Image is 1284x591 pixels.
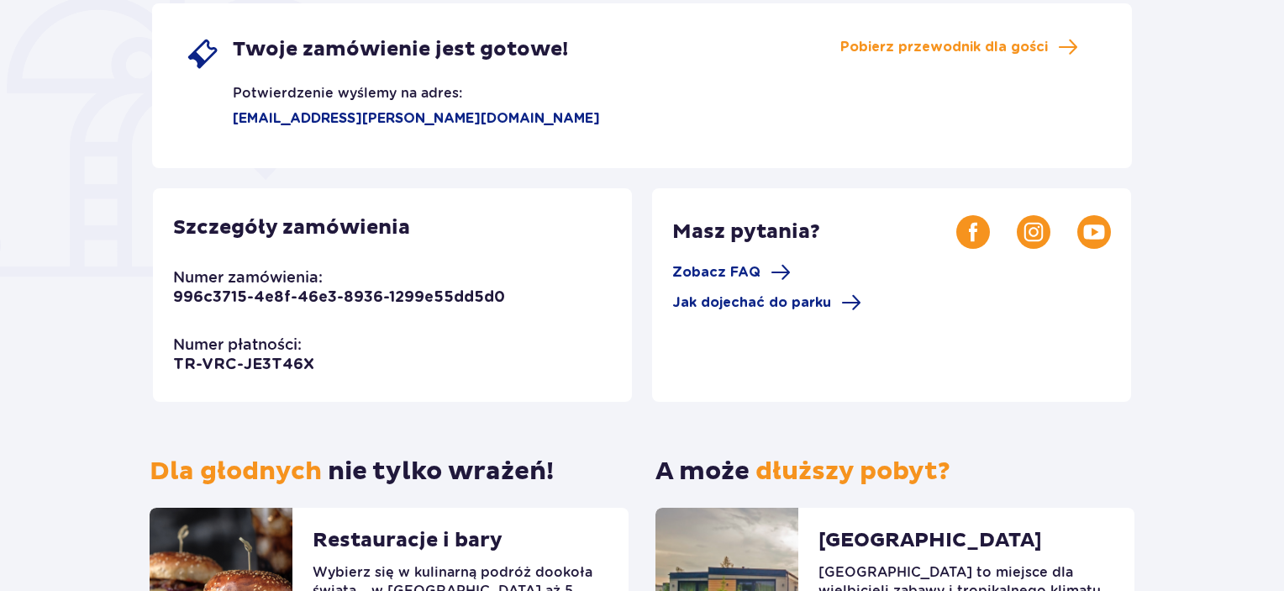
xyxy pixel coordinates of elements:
img: Youtube [1077,215,1111,249]
a: Zobacz FAQ [672,262,791,282]
span: Zobacz FAQ [672,263,760,282]
img: Facebook [956,215,990,249]
p: Numer płatności: [173,335,302,355]
p: [EMAIL_ADDRESS][PERSON_NAME][DOMAIN_NAME] [186,109,600,128]
span: Twoje zamówienie jest gotowe! [233,37,568,62]
span: dłuższy pobyt? [755,456,950,487]
p: nie tylko wrażeń! [150,456,554,488]
img: single ticket icon [186,37,219,71]
a: Pobierz przewodnik dla gości [840,37,1078,57]
p: [GEOGRAPHIC_DATA] [818,528,1042,563]
a: Jak dojechać do parku [672,293,861,313]
p: Numer zamówienia: [173,267,323,288]
span: Jak dojechać do parku [672,293,831,312]
span: Dla głodnych [150,456,322,487]
p: TR-VRC-JE3T46X [173,355,314,375]
p: Szczegóły zamówienia [173,215,410,240]
p: Masz pytania? [672,219,956,245]
p: A może [655,456,950,488]
p: 996c3715-4e8f-46e3-8936-1299e55dd5d0 [173,288,505,308]
p: Restauracje i bary [313,528,503,563]
p: Potwierdzenie wyślemy na adres: [186,71,462,103]
img: Instagram [1017,215,1050,249]
span: Pobierz przewodnik dla gości [840,38,1048,56]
